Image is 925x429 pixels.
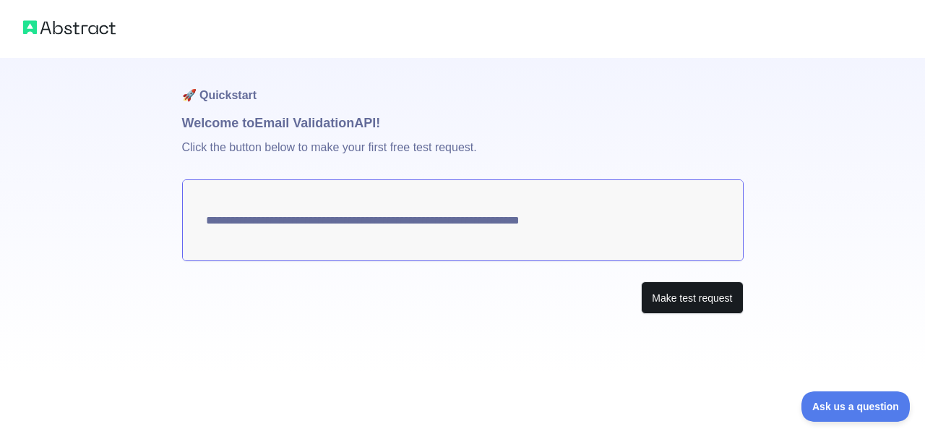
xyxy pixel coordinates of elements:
p: Click the button below to make your first free test request. [182,133,744,179]
iframe: Toggle Customer Support [801,391,911,422]
h1: Welcome to Email Validation API! [182,113,744,133]
h1: 🚀 Quickstart [182,58,744,113]
img: Abstract logo [23,17,116,38]
button: Make test request [641,281,743,314]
